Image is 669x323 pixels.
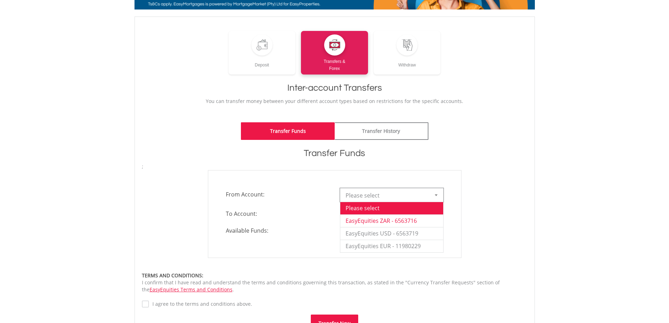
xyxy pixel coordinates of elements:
[149,301,252,308] label: I agree to the terms and conditions above.
[229,56,296,69] div: Deposit
[346,188,427,202] span: Please select
[150,286,232,293] a: EasyEquities Terms and Conditions
[221,227,335,235] span: Available Funds:
[301,56,368,72] div: Transfers & Forex
[221,207,335,220] span: To Account:
[340,227,443,240] li: EasyEquities USD - 6563719
[142,272,527,279] div: TERMS AND CONDITIONS:
[374,31,441,75] a: Withdraw
[142,82,527,94] h1: Inter-account Transfers
[142,147,527,160] h1: Transfer Funds
[340,240,443,252] li: EasyEquities EUR - 11980229
[221,188,335,201] span: From Account:
[335,122,428,140] a: Transfer History
[142,272,527,293] div: I confirm that I have read and understand the terms and conditions governing this transaction, as...
[229,31,296,75] a: Deposit
[142,98,527,105] p: You can transfer money between your different account types based on restrictions for the specifi...
[340,202,443,214] li: Please select
[374,56,441,69] div: Withdraw
[301,31,368,75] a: Transfers &Forex
[340,214,443,227] li: EasyEquities ZAR - 6563716
[241,122,335,140] a: Transfer Funds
